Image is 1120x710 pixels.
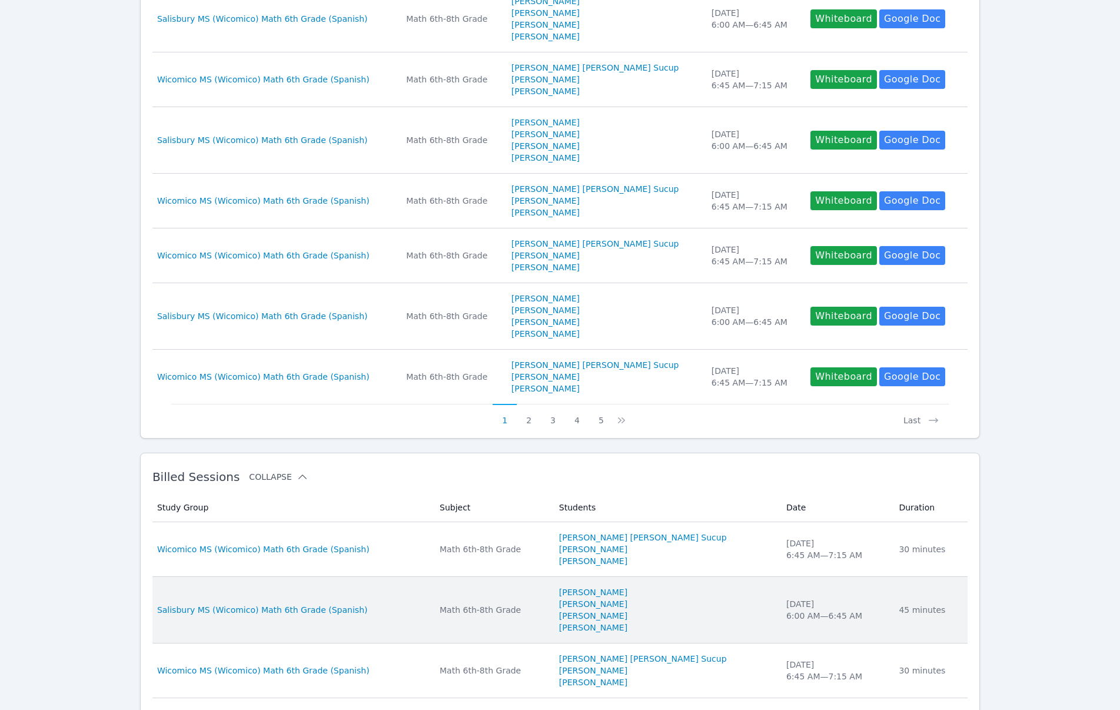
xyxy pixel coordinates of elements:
a: Google Doc [879,70,945,89]
div: Math 6th-8th Grade [440,543,545,555]
div: Math 6th-8th Grade [406,310,497,322]
a: [PERSON_NAME] [559,586,627,598]
tr: Wicomico MS (Wicomico) Math 6th Grade (Spanish)Math 6th-8th Grade[PERSON_NAME] [PERSON_NAME] Sucu... [152,350,968,404]
button: Whiteboard [810,367,877,386]
a: [PERSON_NAME] [559,610,627,622]
a: [PERSON_NAME] [559,676,627,688]
a: [PERSON_NAME] [511,7,580,19]
div: Math 6th-8th Grade [440,665,545,676]
a: [PERSON_NAME] [PERSON_NAME] Sucup [511,359,679,371]
button: 3 [541,404,565,426]
div: [DATE] 6:45 AM — 7:15 AM [712,189,797,213]
th: Date [779,493,892,522]
button: Whiteboard [810,70,877,89]
div: 30 minutes [899,665,961,676]
th: Study Group [152,493,433,522]
div: [DATE] 6:45 AM — 7:15 AM [786,659,885,682]
button: Whiteboard [810,131,877,150]
div: Math 6th-8th Grade [440,604,545,616]
a: [PERSON_NAME] [PERSON_NAME] Sucup [559,532,727,543]
button: Whiteboard [810,191,877,210]
a: [PERSON_NAME] [511,261,580,273]
span: Billed Sessions [152,470,240,484]
a: [PERSON_NAME] [559,555,627,567]
div: Math 6th-8th Grade [406,195,497,207]
a: [PERSON_NAME] [511,31,580,42]
th: Duration [892,493,968,522]
button: Collapse [249,471,308,483]
tr: Wicomico MS (Wicomico) Math 6th Grade (Spanish)Math 6th-8th Grade[PERSON_NAME] [PERSON_NAME] Sucu... [152,174,968,228]
div: [DATE] 6:00 AM — 6:45 AM [786,598,885,622]
a: Salisbury MS (Wicomico) Math 6th Grade (Spanish) [157,134,368,146]
a: [PERSON_NAME] [511,74,580,85]
button: Whiteboard [810,307,877,326]
th: Subject [433,493,552,522]
tr: Salisbury MS (Wicomico) Math 6th Grade (Spanish)Math 6th-8th Grade[PERSON_NAME][PERSON_NAME][PERS... [152,107,968,174]
a: Wicomico MS (Wicomico) Math 6th Grade (Spanish) [157,195,370,207]
a: [PERSON_NAME] [511,195,580,207]
tr: Wicomico MS (Wicomico) Math 6th Grade (Spanish)Math 6th-8th Grade[PERSON_NAME] [PERSON_NAME] Sucu... [152,643,968,698]
a: [PERSON_NAME] [511,128,580,140]
button: Last [894,404,949,426]
div: [DATE] 6:00 AM — 6:45 AM [712,304,797,328]
tr: Wicomico MS (Wicomico) Math 6th Grade (Spanish)Math 6th-8th Grade[PERSON_NAME] [PERSON_NAME] Sucu... [152,228,968,283]
a: Wicomico MS (Wicomico) Math 6th Grade (Spanish) [157,250,370,261]
a: Wicomico MS (Wicomico) Math 6th Grade (Spanish) [157,371,370,383]
a: [PERSON_NAME] [511,316,580,328]
a: [PERSON_NAME] [511,293,580,304]
a: Google Doc [879,131,945,150]
div: Math 6th-8th Grade [406,13,497,25]
a: [PERSON_NAME] [511,19,580,31]
div: 45 minutes [899,604,961,616]
tr: Salisbury MS (Wicomico) Math 6th Grade (Spanish)Math 6th-8th Grade[PERSON_NAME][PERSON_NAME][PERS... [152,577,968,643]
div: 30 minutes [899,543,961,555]
tr: Wicomico MS (Wicomico) Math 6th Grade (Spanish)Math 6th-8th Grade[PERSON_NAME] [PERSON_NAME] Sucu... [152,522,968,577]
a: [PERSON_NAME] [511,328,580,340]
a: [PERSON_NAME] [559,622,627,633]
a: [PERSON_NAME] [511,85,580,97]
a: Google Doc [879,191,945,210]
a: [PERSON_NAME] [511,371,580,383]
div: [DATE] 6:00 AM — 6:45 AM [712,7,797,31]
a: [PERSON_NAME] [511,383,580,394]
a: [PERSON_NAME] [PERSON_NAME] Sucup [559,653,727,665]
a: Wicomico MS (Wicomico) Math 6th Grade (Spanish) [157,665,370,676]
a: Salisbury MS (Wicomico) Math 6th Grade (Spanish) [157,310,368,322]
button: Whiteboard [810,246,877,265]
div: Math 6th-8th Grade [406,134,497,146]
div: [DATE] 6:45 AM — 7:15 AM [712,244,797,267]
div: Math 6th-8th Grade [406,371,497,383]
a: [PERSON_NAME] [511,152,580,164]
div: Math 6th-8th Grade [406,74,497,85]
div: Math 6th-8th Grade [406,250,497,261]
a: [PERSON_NAME] [559,543,627,555]
button: 1 [493,404,517,426]
tr: Wicomico MS (Wicomico) Math 6th Grade (Spanish)Math 6th-8th Grade[PERSON_NAME] [PERSON_NAME] Sucu... [152,52,968,107]
div: [DATE] 6:45 AM — 7:15 AM [712,68,797,91]
div: [DATE] 6:45 AM — 7:15 AM [786,538,885,561]
div: [DATE] 6:45 AM — 7:15 AM [712,365,797,389]
tr: Salisbury MS (Wicomico) Math 6th Grade (Spanish)Math 6th-8th Grade[PERSON_NAME][PERSON_NAME][PERS... [152,283,968,350]
a: Google Doc [879,9,945,28]
span: Salisbury MS (Wicomico) Math 6th Grade (Spanish) [157,604,368,616]
a: [PERSON_NAME] [511,304,580,316]
div: [DATE] 6:00 AM — 6:45 AM [712,128,797,152]
span: Salisbury MS (Wicomico) Math 6th Grade (Spanish) [157,13,368,25]
a: Wicomico MS (Wicomico) Math 6th Grade (Spanish) [157,74,370,85]
a: [PERSON_NAME] [PERSON_NAME] Sucup [511,62,679,74]
button: Whiteboard [810,9,877,28]
a: [PERSON_NAME] [PERSON_NAME] Sucup [511,183,679,195]
a: [PERSON_NAME] [PERSON_NAME] Sucup [511,238,679,250]
a: Google Doc [879,307,945,326]
a: Google Doc [879,367,945,386]
span: Wicomico MS (Wicomico) Math 6th Grade (Spanish) [157,543,370,555]
a: [PERSON_NAME] [511,207,580,218]
a: [PERSON_NAME] [511,117,580,128]
a: [PERSON_NAME] [559,598,627,610]
button: 5 [589,404,613,426]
